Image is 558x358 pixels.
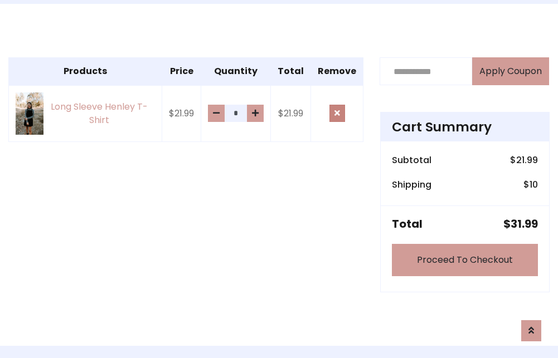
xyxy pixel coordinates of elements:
th: Price [162,58,201,86]
th: Products [9,58,162,86]
h6: $ [523,179,538,190]
h6: Subtotal [392,155,431,165]
h6: $ [510,155,538,165]
h4: Cart Summary [392,119,538,135]
a: Proceed To Checkout [392,244,538,276]
td: $21.99 [271,85,311,141]
th: Total [271,58,311,86]
span: 21.99 [516,154,538,166]
a: Long Sleeve Henley T-Shirt [16,92,155,134]
span: 10 [530,178,538,191]
span: 31.99 [511,216,538,232]
button: Apply Coupon [472,57,549,85]
td: $21.99 [162,85,201,141]
th: Remove [311,58,363,86]
h5: $ [503,217,538,231]
h6: Shipping [392,179,431,190]
th: Quantity [201,58,271,86]
h5: Total [392,217,423,231]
